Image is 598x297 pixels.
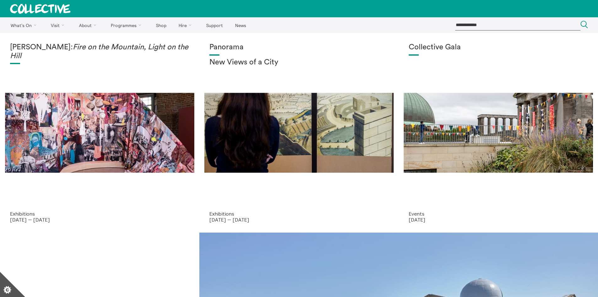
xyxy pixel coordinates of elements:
a: Visit [46,17,73,33]
h1: Collective Gala [409,43,588,52]
h2: New Views of a City [209,58,389,67]
h1: [PERSON_NAME]: [10,43,189,60]
a: Collective Gala 2023. Image credit Sally Jubb. Collective Gala Events [DATE] [399,33,598,233]
a: Hire [173,17,200,33]
h1: Panorama [209,43,389,52]
p: Events [409,211,588,217]
a: Shop [150,17,172,33]
a: Programmes [105,17,149,33]
a: Support [201,17,228,33]
a: What's On [5,17,44,33]
p: Exhibitions [209,211,389,217]
a: Collective Panorama June 2025 small file 8 Panorama New Views of a City Exhibitions [DATE] — [DATE] [199,33,399,233]
p: [DATE] — [DATE] [10,217,189,223]
a: About [73,17,104,33]
a: News [229,17,251,33]
p: [DATE] — [DATE] [209,217,389,223]
p: [DATE] [409,217,588,223]
em: Fire on the Mountain, Light on the Hill [10,43,188,60]
p: Exhibitions [10,211,189,217]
